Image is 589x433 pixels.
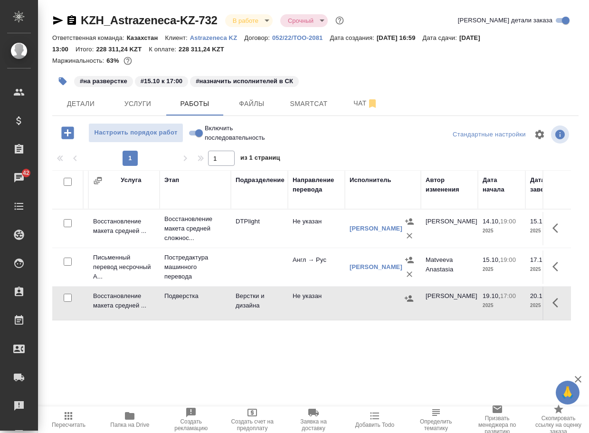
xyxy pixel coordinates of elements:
[286,98,332,110] span: Smartcat
[122,55,134,67] button: 11081.36 RUB; 0.00 KZT;
[66,15,77,26] button: Скопировать ссылку
[93,176,103,185] button: Сгруппировать
[530,301,568,310] p: 2025
[80,77,127,86] p: #на разверстке
[225,14,273,27] div: В работе
[179,46,231,53] p: 228 311,24 KZT
[483,226,521,236] p: 2025
[164,175,179,185] div: Этап
[88,123,183,143] button: Настроить порядок работ
[530,265,568,274] p: 2025
[190,34,245,41] p: Astrazeneca KZ
[272,34,330,41] p: 052/22/ТОО-2081
[58,98,104,110] span: Детали
[240,152,280,166] span: из 1 страниц
[288,250,345,284] td: Англ → Рус
[94,127,178,138] span: Настроить порядок работ
[402,214,417,229] button: Назначить
[230,17,261,25] button: В работе
[236,175,285,185] div: Подразделение
[88,287,160,320] td: Восстановление макета средней ...
[285,17,316,25] button: Срочный
[500,292,516,299] p: 17:00
[73,77,134,85] span: на разверстке
[405,406,466,433] button: Ошибка (Тематика второго уровня не определена для следующих документов: iCaReMe Global Re... - Те...
[530,292,548,299] p: 20.10,
[196,77,293,86] p: #назначить исполнителей в СК
[483,301,521,310] p: 2025
[500,256,516,263] p: 19:00
[367,98,378,109] svg: Отписаться
[17,168,35,178] span: 42
[2,166,36,190] a: 42
[272,33,330,41] a: 052/22/ТОО-2081
[189,77,300,85] span: назначить исполнителей в СК
[421,212,478,245] td: [PERSON_NAME]
[205,124,265,143] span: Включить последовательность
[134,77,189,85] span: 15.10 к 17:00
[551,125,571,144] span: Посмотреть информацию
[483,218,500,225] p: 14.10,
[450,127,528,142] div: split button
[547,255,570,278] button: Здесь прячутся важные кнопки
[164,253,226,281] p: Постредактура машинного перевода
[52,57,106,64] p: Маржинальность:
[423,34,459,41] p: Дата сдачи:
[231,287,288,320] td: Верстки и дизайна
[55,123,81,143] button: Добавить работу
[190,33,245,41] a: Astrazeneca KZ
[96,46,149,53] p: 228 311,24 KZT
[164,291,226,301] p: Подверстка
[229,98,275,110] span: Файлы
[76,46,96,53] p: Итого:
[421,287,478,320] td: [PERSON_NAME]
[483,265,521,274] p: 2025
[52,34,127,41] p: Ответственная команда:
[530,226,568,236] p: 2025
[547,217,570,240] button: Здесь прячутся важные кнопки
[530,256,548,263] p: 17.10,
[293,175,340,194] div: Направление перевода
[244,34,272,41] p: Договор:
[141,77,182,86] p: #15.10 к 17:00
[165,34,190,41] p: Клиент:
[288,212,345,245] td: Не указан
[483,256,500,263] p: 15.10,
[402,267,417,281] button: Удалить
[483,175,521,194] div: Дата начала
[483,292,500,299] p: 19.10,
[231,212,288,245] td: DTPlight
[547,291,570,314] button: Здесь прячутся важные кнопки
[164,214,226,243] p: Восстановление макета средней сложнос...
[402,229,417,243] button: Удалить
[106,57,121,64] p: 63%
[402,253,417,267] button: Назначить
[343,97,389,109] span: Чат
[88,212,160,245] td: Восстановление макета средней ...
[530,218,548,225] p: 15.10,
[88,248,160,286] td: Письменный перевод несрочный А...
[288,287,345,320] td: Не указан
[333,14,346,27] button: Доп статусы указывают на важность/срочность заказа
[560,383,576,403] span: 🙏
[350,225,402,232] a: [PERSON_NAME]
[426,175,473,194] div: Автор изменения
[172,98,218,110] span: Работы
[530,175,568,194] div: Дата завершения
[52,15,64,26] button: Скопировать ссылку для ЯМессенджера
[421,250,478,284] td: Matveeva Anastasia
[330,34,376,41] p: Дата создания:
[280,14,328,27] div: В работе
[402,291,416,306] button: Назначить
[81,14,218,27] a: KZH_Astrazeneca-KZ-732
[52,71,73,92] button: Добавить тэг
[500,218,516,225] p: 19:00
[149,46,179,53] p: К оплате:
[556,381,579,404] button: 🙏
[127,34,165,41] p: Казахстан
[350,175,391,185] div: Исполнитель
[528,123,551,146] span: Настроить таблицу
[458,16,552,25] span: [PERSON_NAME] детали заказа
[121,175,141,185] div: Услуга
[115,98,161,110] span: Услуги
